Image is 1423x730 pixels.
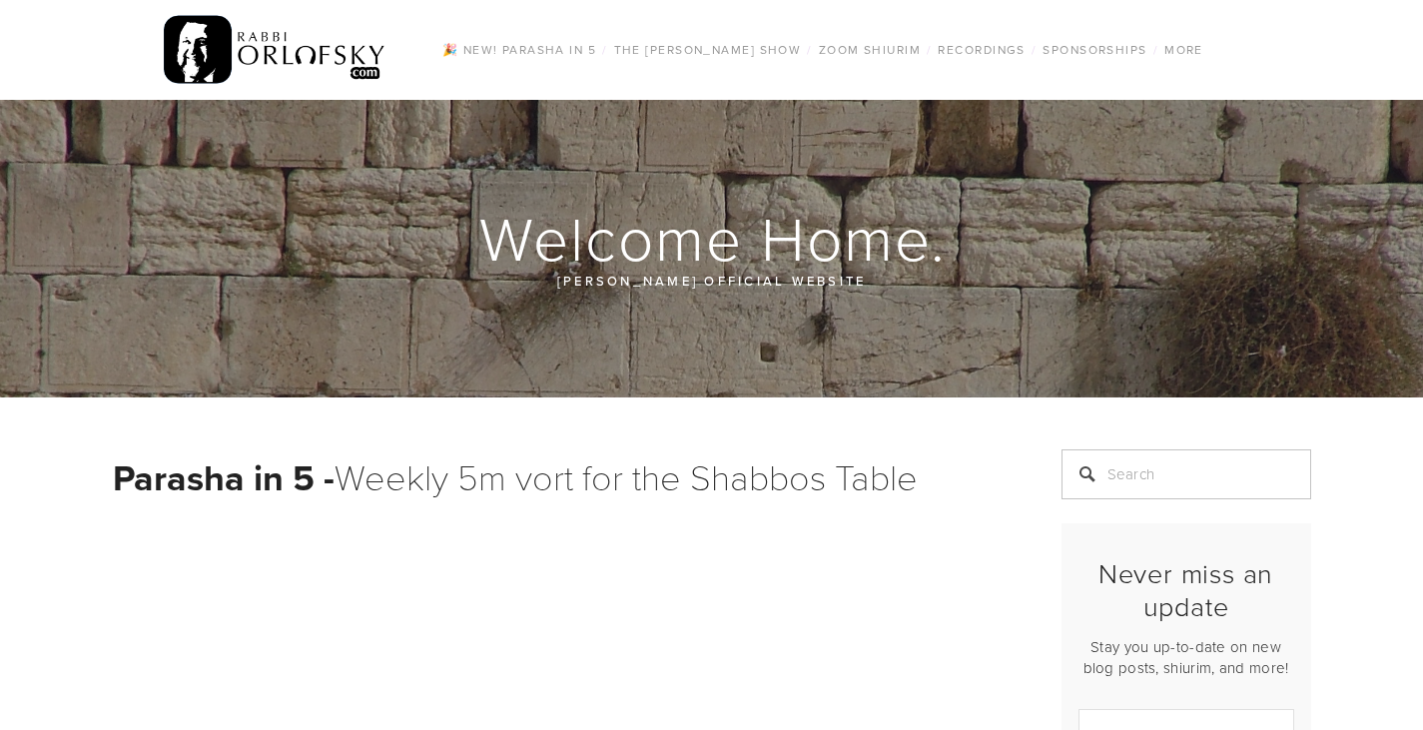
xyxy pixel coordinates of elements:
img: RabbiOrlofsky.com [164,11,386,89]
a: 🎉 NEW! Parasha in 5 [436,37,602,63]
a: Recordings [932,37,1031,63]
a: The [PERSON_NAME] Show [608,37,808,63]
span: / [807,41,812,58]
h1: Welcome Home. [113,206,1313,270]
span: / [602,41,607,58]
p: [PERSON_NAME] official website [233,270,1191,292]
span: / [1032,41,1037,58]
h1: Weekly 5m vort for the Shabbos Table [113,449,1012,504]
span: / [1153,41,1158,58]
p: Stay you up-to-date on new blog posts, shiurim, and more! [1078,636,1294,678]
span: / [927,41,932,58]
input: Search [1062,449,1311,499]
a: More [1158,37,1209,63]
h2: Never miss an update [1078,557,1294,622]
a: Zoom Shiurim [813,37,927,63]
a: Sponsorships [1037,37,1152,63]
strong: Parasha in 5 - [113,451,335,503]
